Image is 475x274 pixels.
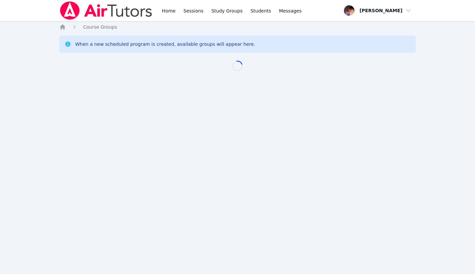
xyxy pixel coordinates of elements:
div: When a new scheduled program is created, available groups will appear here. [75,41,255,47]
img: Air Tutors [59,1,153,20]
span: Messages [279,8,302,14]
a: Course Groups [83,24,117,30]
nav: Breadcrumb [59,24,416,30]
